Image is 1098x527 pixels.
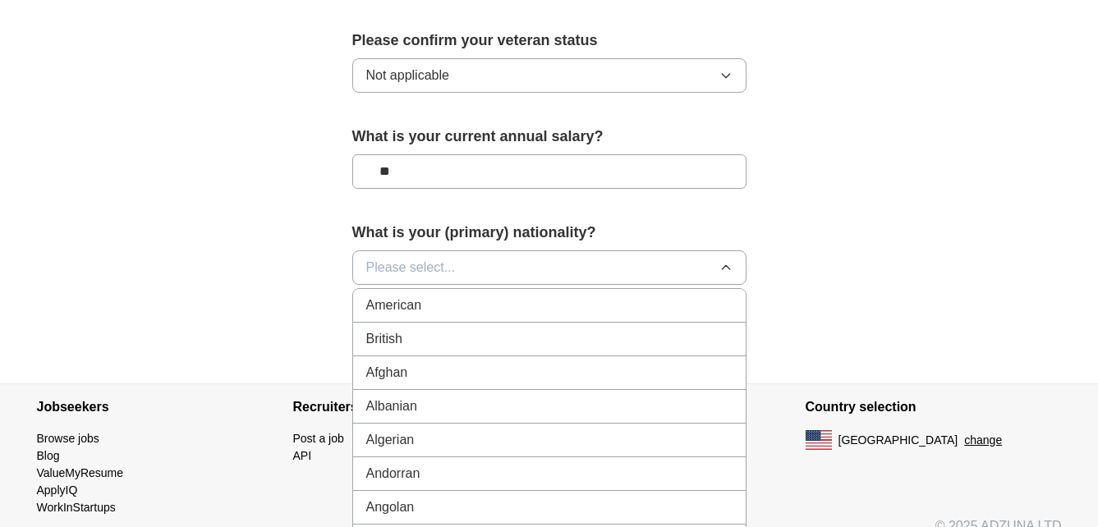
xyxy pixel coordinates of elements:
[37,449,60,462] a: Blog
[366,296,422,315] span: American
[366,363,408,383] span: Afghan
[352,58,747,93] button: Not applicable
[37,432,99,445] a: Browse jobs
[37,483,78,497] a: ApplyIQ
[366,66,449,85] span: Not applicable
[366,258,456,277] span: Please select...
[37,466,124,479] a: ValueMyResume
[293,449,312,462] a: API
[838,432,958,449] span: [GEOGRAPHIC_DATA]
[366,329,402,349] span: British
[366,430,415,450] span: Algerian
[352,250,747,285] button: Please select...
[352,222,747,244] label: What is your (primary) nationality?
[352,126,747,148] label: What is your current annual salary?
[37,501,116,514] a: WorkInStartups
[293,432,344,445] a: Post a job
[964,432,1002,449] button: change
[352,30,747,52] label: Please confirm your veteran status
[366,464,420,483] span: Andorran
[806,384,1062,430] h4: Country selection
[806,430,832,450] img: US flag
[366,497,415,517] span: Angolan
[366,396,417,416] span: Albanian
